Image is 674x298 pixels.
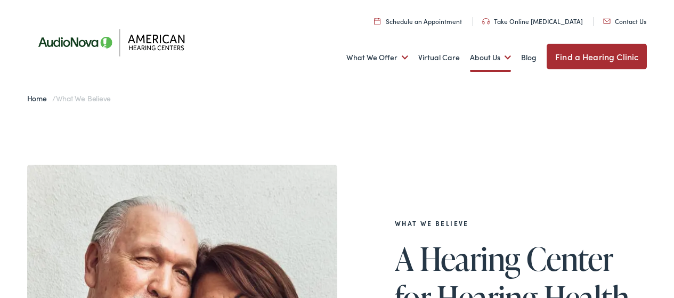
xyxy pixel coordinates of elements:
a: What We Offer [346,38,408,77]
a: Blog [521,38,537,77]
a: Take Online [MEDICAL_DATA] [482,17,583,26]
img: utility icon [374,18,380,25]
a: Contact Us [603,17,646,26]
img: utility icon [603,19,611,24]
span: Hearing [420,241,521,276]
a: Find a Hearing Clinic [547,44,647,69]
a: Virtual Care [418,38,460,77]
h2: What We Believe [395,220,647,227]
img: utility icon [482,18,490,25]
span: / [27,93,111,103]
a: Schedule an Appointment [374,17,462,26]
a: About Us [470,38,511,77]
span: Center [526,241,613,276]
span: What We Believe [56,93,111,103]
a: Home [27,93,52,103]
span: A [395,241,413,276]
